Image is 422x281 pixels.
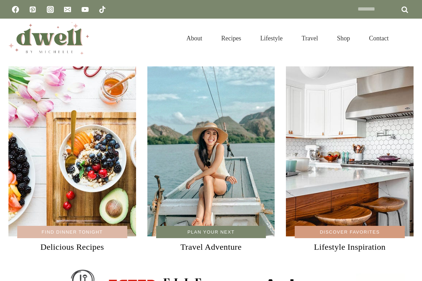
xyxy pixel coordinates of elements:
a: Shop [327,26,359,51]
a: Travel [292,26,327,51]
button: View Search Form [402,32,414,44]
a: Pinterest [26,2,40,17]
a: Contact [359,26,398,51]
a: TikTok [95,2,109,17]
a: Instagram [43,2,57,17]
a: Email [60,2,75,17]
img: DWELL by michelle [8,22,89,54]
a: Recipes [212,26,251,51]
a: YouTube [78,2,92,17]
a: Lifestyle [251,26,292,51]
nav: Primary Navigation [177,26,398,51]
a: Facebook [8,2,23,17]
a: About [177,26,212,51]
